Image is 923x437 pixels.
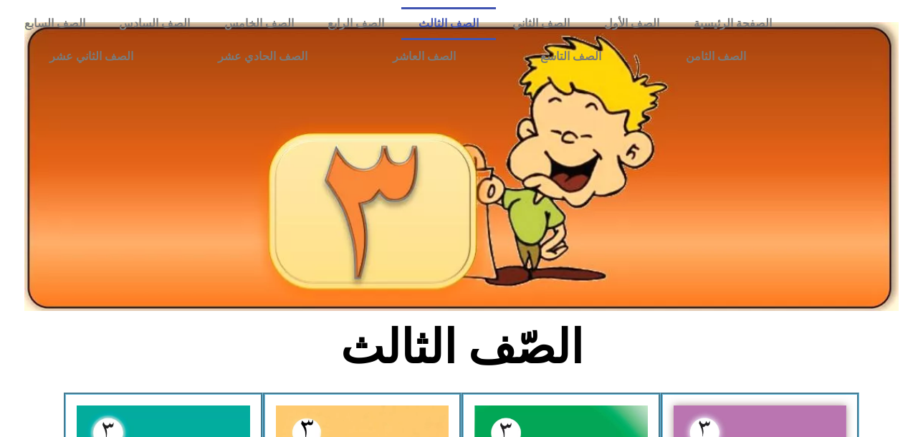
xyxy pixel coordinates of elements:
a: الصف الثاني [496,7,588,40]
a: الصف الثالث [401,7,496,40]
a: الصف الثامن [644,40,788,73]
a: الصف السادس [102,7,208,40]
a: الصف الحادي عشر [176,40,350,73]
a: الصف التاسع [498,40,644,73]
a: الصف الرابع [311,7,402,40]
a: الصف الأول [587,7,676,40]
a: الصف السابع [7,7,102,40]
a: الصف الثاني عشر [7,40,176,73]
a: الصف الخامس [207,7,311,40]
a: الصف العاشر [350,40,498,73]
a: الصفحة الرئيسية [676,7,789,40]
h2: الصّف الثالث [225,320,699,375]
